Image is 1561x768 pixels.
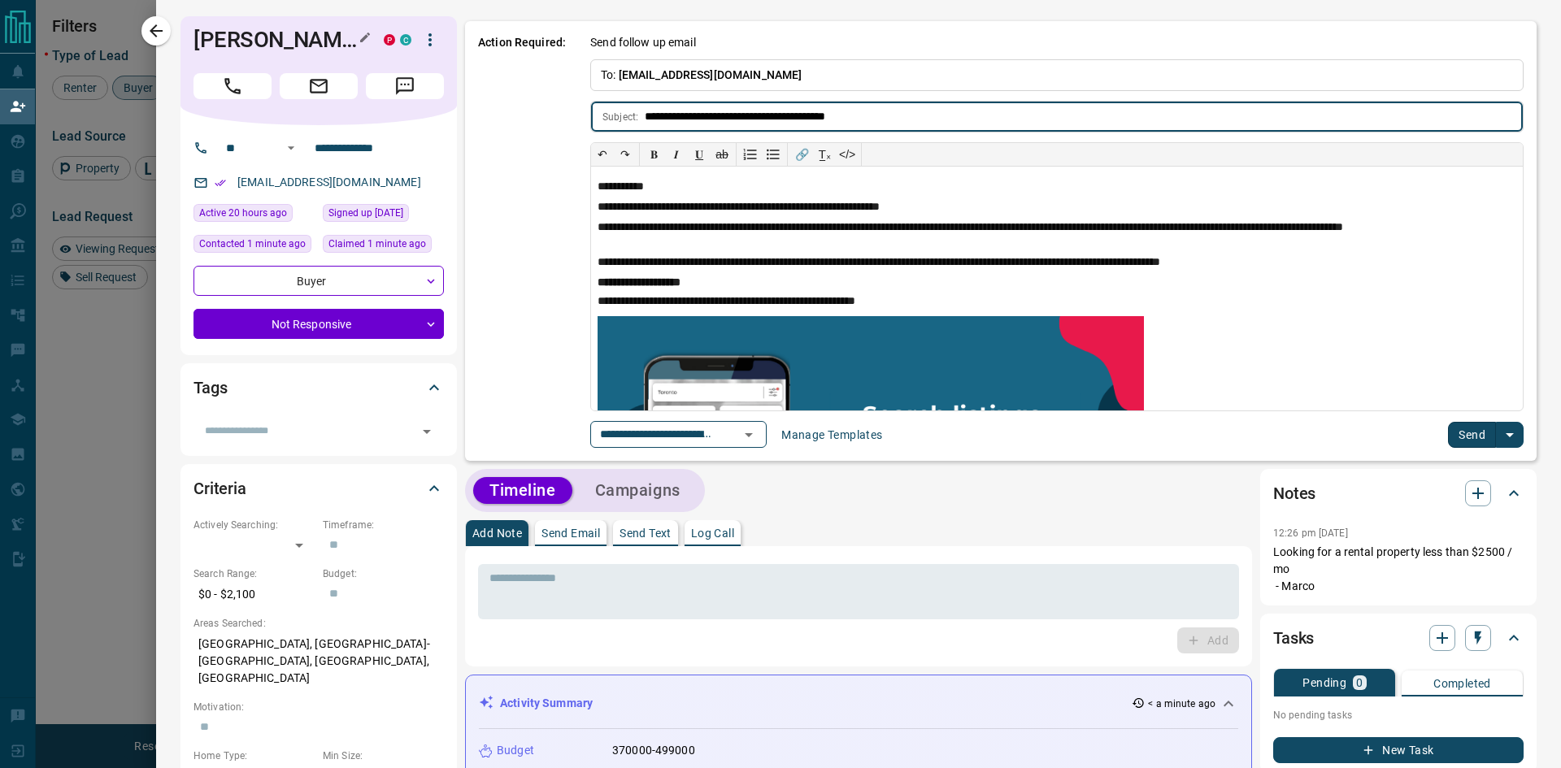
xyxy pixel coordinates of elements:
[323,235,444,258] div: Wed Aug 13 2025
[1148,696,1215,711] p: < a minute ago
[193,266,444,296] div: Buyer
[614,143,637,166] button: ↷
[1356,677,1363,688] p: 0
[193,616,444,631] p: Areas Searched:
[1448,422,1496,448] button: Send
[1273,480,1315,506] h2: Notes
[691,527,734,539] p: Log Call
[598,316,1144,555] img: search_like_a_pro.png
[497,742,534,759] p: Budget
[500,695,593,712] p: Activity Summary
[328,236,426,252] span: Claimed 1 minute ago
[590,59,1524,91] p: To:
[193,631,444,692] p: [GEOGRAPHIC_DATA], [GEOGRAPHIC_DATA]-[GEOGRAPHIC_DATA], [GEOGRAPHIC_DATA], [GEOGRAPHIC_DATA]
[328,205,403,221] span: Signed up [DATE]
[472,527,522,539] p: Add Note
[193,368,444,407] div: Tags
[193,469,444,508] div: Criteria
[695,148,703,161] span: 𝐔
[1273,625,1314,651] h2: Tasks
[762,143,785,166] button: Bullet list
[237,176,421,189] a: [EMAIL_ADDRESS][DOMAIN_NAME]
[193,700,444,714] p: Motivation:
[590,34,696,51] p: Send follow up email
[193,235,315,258] div: Wed Aug 13 2025
[711,143,733,166] button: ab
[1273,474,1524,513] div: Notes
[602,110,638,124] p: Subject:
[1273,737,1524,763] button: New Task
[193,566,315,581] p: Search Range:
[323,204,444,227] div: Tue Sep 03 2019
[193,475,246,501] h2: Criteria
[384,34,395,46] div: property.ca
[193,748,315,763] p: Home Type:
[1273,527,1348,539] p: 12:26 pm [DATE]
[366,73,444,99] span: Message
[790,143,813,166] button: 🔗
[280,73,358,99] span: Email
[1433,678,1491,689] p: Completed
[193,518,315,532] p: Actively Searching:
[715,148,728,161] s: ab
[1448,422,1524,448] div: split button
[478,34,566,448] p: Action Required:
[1273,703,1524,727] p: No pending tasks
[737,423,760,446] button: Open
[1273,618,1524,657] div: Tasks
[813,143,836,166] button: T̲ₓ
[281,138,301,158] button: Open
[665,143,688,166] button: 𝑰
[612,742,695,759] p: 370000-499000
[193,73,272,99] span: Call
[836,143,859,166] button: </>
[323,748,444,763] p: Min Size:
[193,581,315,608] p: $0 - $2,100
[323,566,444,581] p: Budget:
[620,527,672,539] p: Send Text
[642,143,665,166] button: 𝐁
[215,177,226,189] svg: Email Verified
[579,477,697,504] button: Campaigns
[1302,677,1346,688] p: Pending
[193,204,315,227] div: Tue Aug 12 2025
[193,375,227,401] h2: Tags
[415,420,438,443] button: Open
[591,143,614,166] button: ↶
[541,527,600,539] p: Send Email
[199,236,306,252] span: Contacted 1 minute ago
[400,34,411,46] div: condos.ca
[688,143,711,166] button: 𝐔
[193,309,444,339] div: Not Responsive
[739,143,762,166] button: Numbered list
[199,205,287,221] span: Active 20 hours ago
[772,422,892,448] button: Manage Templates
[323,518,444,532] p: Timeframe:
[479,688,1238,718] div: Activity Summary< a minute ago
[193,27,359,53] h1: [PERSON_NAME]
[473,477,572,504] button: Timeline
[619,68,802,81] span: [EMAIL_ADDRESS][DOMAIN_NAME]
[1273,544,1524,595] p: Looking for a rental property less than $2500 / mo - Marco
